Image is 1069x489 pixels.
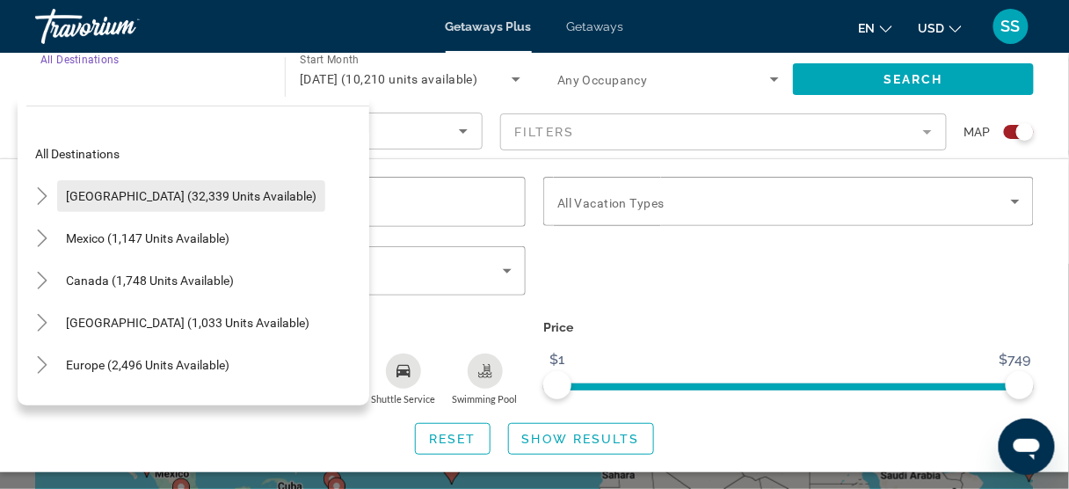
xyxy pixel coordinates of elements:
span: Shuttle Service [371,393,435,405]
span: Canada (1,748 units available) [66,274,234,288]
button: Toggle United States (32,339 units available) [26,181,57,212]
span: [GEOGRAPHIC_DATA] (1,033 units available) [66,316,309,330]
button: Toggle Canada (1,748 units available) [26,266,57,296]
a: Getaways Plus [446,19,532,33]
button: All destinations [26,138,369,170]
button: Reset [415,423,491,455]
button: Toggle Europe (2,496 units available) [26,350,57,381]
span: Europe (2,496 units available) [66,358,229,372]
p: Price [543,315,1034,339]
span: All Destinations [40,54,119,66]
button: Canada (1,748 units available) [57,265,243,296]
button: Search [793,63,1034,95]
span: ngx-slider-max [1006,371,1034,399]
span: USD [919,21,945,35]
a: Getaways [567,19,624,33]
span: All destinations [35,147,120,161]
span: Map [964,120,991,144]
button: [GEOGRAPHIC_DATA] (1,033 units available) [57,307,318,339]
span: Search [884,72,943,86]
button: Change language [859,15,892,40]
span: Any Occupancy [557,73,648,87]
button: Toggle Australia (202 units available) [26,392,57,423]
a: Travorium [35,4,211,49]
ngx-slider: ngx-slider [543,383,1034,387]
button: [GEOGRAPHIC_DATA] (202 units available) [57,391,309,423]
button: Shuttle Service [362,353,444,405]
button: Toggle Mexico (1,147 units available) [26,223,57,254]
span: ngx-slider [543,371,571,399]
button: Mexico (1,147 units available) [57,223,238,254]
button: [GEOGRAPHIC_DATA] (32,339 units available) [57,180,325,212]
span: SS [1001,18,1021,35]
span: All Vacation Types [557,196,665,210]
span: en [859,21,876,35]
span: $749 [997,347,1034,373]
span: [GEOGRAPHIC_DATA] (32,339 units available) [66,189,316,203]
span: [DATE] (10,210 units available) [300,72,478,86]
span: Reset [429,432,476,446]
button: Filter [500,113,948,151]
button: Change currency [919,15,962,40]
button: Swimming Pool [444,353,526,405]
span: $1 [547,347,567,373]
span: Swimming Pool [453,393,518,405]
span: Mexico (1,147 units available) [66,231,229,245]
span: Show Results [522,432,640,446]
button: User Menu [988,8,1034,45]
button: Show Results [508,423,654,455]
button: Europe (2,496 units available) [57,349,238,381]
button: Toggle Caribbean & Atlantic Islands (1,033 units available) [26,308,57,339]
mat-select: Sort by [50,120,468,142]
iframe: Button to launch messaging window [999,419,1055,475]
span: Start Month [300,55,359,67]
